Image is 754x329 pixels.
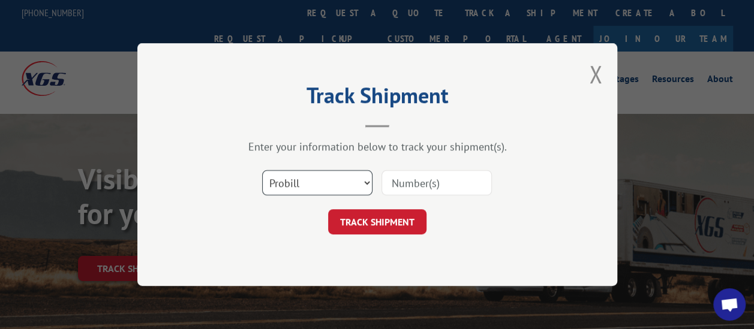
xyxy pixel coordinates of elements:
[197,87,557,110] h2: Track Shipment
[589,58,602,90] button: Close modal
[328,209,426,234] button: TRACK SHIPMENT
[713,288,746,321] div: Open chat
[197,140,557,153] div: Enter your information below to track your shipment(s).
[381,170,492,195] input: Number(s)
